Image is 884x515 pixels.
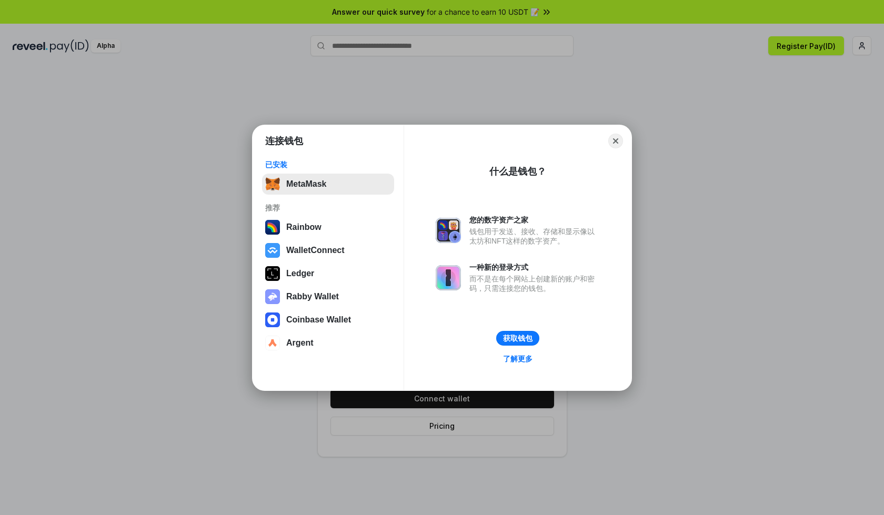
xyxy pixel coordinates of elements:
[262,309,394,330] button: Coinbase Wallet
[286,223,322,232] div: Rainbow
[262,174,394,195] button: MetaMask
[503,334,533,343] div: 获取钱包
[286,269,314,278] div: Ledger
[265,312,280,327] img: svg+xml,%3Csvg%20width%3D%2228%22%20height%3D%2228%22%20viewBox%3D%220%200%2028%2028%22%20fill%3D...
[265,243,280,258] img: svg+xml,%3Csvg%20width%3D%2228%22%20height%3D%2228%22%20viewBox%3D%220%200%2028%2028%22%20fill%3D...
[469,215,600,225] div: 您的数字资产之家
[262,332,394,354] button: Argent
[497,352,539,366] a: 了解更多
[265,336,280,350] img: svg+xml,%3Csvg%20width%3D%2228%22%20height%3D%2228%22%20viewBox%3D%220%200%2028%2028%22%20fill%3D...
[265,177,280,191] img: svg+xml,%3Csvg%20fill%3D%22none%22%20height%3D%2233%22%20viewBox%3D%220%200%2035%2033%22%20width%...
[286,338,314,348] div: Argent
[469,274,600,293] div: 而不是在每个网站上创建新的账户和密码，只需连接您的钱包。
[469,227,600,246] div: 钱包用于发送、接收、存储和显示像以太坊和NFT这样的数字资产。
[265,160,391,169] div: 已安装
[265,203,391,213] div: 推荐
[265,266,280,281] img: svg+xml,%3Csvg%20xmlns%3D%22http%3A%2F%2Fwww.w3.org%2F2000%2Fsvg%22%20width%3D%2228%22%20height%3...
[608,134,623,148] button: Close
[286,315,351,325] div: Coinbase Wallet
[262,263,394,284] button: Ledger
[436,218,461,243] img: svg+xml,%3Csvg%20xmlns%3D%22http%3A%2F%2Fwww.w3.org%2F2000%2Fsvg%22%20fill%3D%22none%22%20viewBox...
[286,292,339,301] div: Rabby Wallet
[286,179,326,189] div: MetaMask
[496,331,539,346] button: 获取钱包
[265,289,280,304] img: svg+xml,%3Csvg%20xmlns%3D%22http%3A%2F%2Fwww.w3.org%2F2000%2Fsvg%22%20fill%3D%22none%22%20viewBox...
[286,246,345,255] div: WalletConnect
[265,220,280,235] img: svg+xml,%3Csvg%20width%3D%22120%22%20height%3D%22120%22%20viewBox%3D%220%200%20120%20120%22%20fil...
[262,217,394,238] button: Rainbow
[503,354,533,363] div: 了解更多
[469,262,600,272] div: 一种新的登录方式
[436,265,461,290] img: svg+xml,%3Csvg%20xmlns%3D%22http%3A%2F%2Fwww.w3.org%2F2000%2Fsvg%22%20fill%3D%22none%22%20viewBox...
[489,165,546,178] div: 什么是钱包？
[265,135,303,147] h1: 连接钱包
[262,286,394,307] button: Rabby Wallet
[262,240,394,261] button: WalletConnect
